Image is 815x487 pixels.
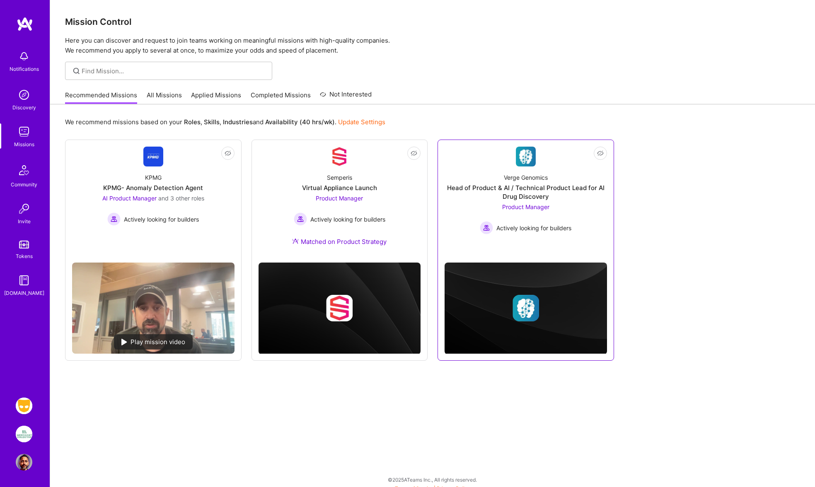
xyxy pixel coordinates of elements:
a: Company LogoVerge GenomicsHead of Product & AI / Technical Product Lead for AI Drug DiscoveryProd... [445,147,607,247]
div: KPMG- Anomaly Detection Agent [103,183,203,192]
div: Play mission video [114,334,193,350]
img: guide book [16,272,32,289]
img: No Mission [72,263,235,354]
a: User Avatar [14,454,34,470]
i: icon EyeClosed [597,150,604,157]
span: Product Manager [502,203,549,210]
a: Company LogoSemperisVirtual Appliance LaunchProduct Manager Actively looking for buildersActively... [259,147,421,256]
div: Virtual Appliance Launch [302,183,377,192]
i: icon EyeClosed [411,150,417,157]
img: We Are The Merchants: Founding Product Manager, Merchant Collective [16,426,32,442]
b: Skills [204,118,220,126]
img: Company Logo [143,147,163,166]
span: Product Manager [316,195,363,202]
span: Actively looking for builders [496,224,571,232]
img: Company Logo [516,147,536,166]
a: Applied Missions [191,91,241,104]
img: discovery [16,87,32,103]
img: Actively looking for builders [107,212,121,226]
b: Industries [223,118,253,126]
span: Actively looking for builders [124,215,199,224]
img: User Avatar [16,454,32,470]
img: cover [445,263,607,354]
img: Company Logo [329,147,349,166]
div: Missions [14,140,34,149]
img: Ateam Purple Icon [292,238,299,244]
a: Grindr: Product & Marketing [14,398,34,414]
img: Company logo [513,295,539,321]
a: All Missions [147,91,182,104]
input: Find Mission... [82,67,266,75]
a: Completed Missions [251,91,311,104]
div: Discovery [12,103,36,112]
img: Company logo [326,295,353,321]
i: icon EyeClosed [225,150,231,157]
div: Notifications [10,65,39,73]
div: Head of Product & AI / Technical Product Lead for AI Drug Discovery [445,183,607,201]
div: Matched on Product Strategy [292,237,387,246]
h3: Mission Control [65,17,800,27]
a: We Are The Merchants: Founding Product Manager, Merchant Collective [14,426,34,442]
span: Actively looking for builders [310,215,385,224]
img: tokens [19,241,29,248]
div: KPMG [145,173,162,182]
div: Community [11,180,37,189]
b: Availability (40 hrs/wk) [265,118,335,126]
a: Recommended Missions [65,91,137,104]
img: Grindr: Product & Marketing [16,398,32,414]
img: Actively looking for builders [480,221,493,234]
a: Update Settings [338,118,385,126]
span: and 3 other roles [158,195,204,202]
div: Verge Genomics [504,173,548,182]
div: Tokens [16,252,33,260]
b: Roles [184,118,201,126]
img: Invite [16,200,32,217]
div: Semperis [327,173,352,182]
img: Community [14,160,34,180]
a: Not Interested [320,89,372,104]
p: We recommend missions based on your , , and . [65,118,385,126]
img: Actively looking for builders [294,212,307,226]
img: bell [16,48,32,65]
img: teamwork [16,123,32,140]
img: logo [17,17,33,31]
p: Here you can discover and request to join teams working on meaningful missions with high-quality ... [65,36,800,55]
a: Company LogoKPMGKPMG- Anomaly Detection AgentAI Product Manager and 3 other rolesActively looking... [72,147,235,256]
i: icon SearchGrey [72,66,81,76]
div: Invite [18,217,31,226]
img: play [121,339,127,345]
span: AI Product Manager [102,195,157,202]
div: [DOMAIN_NAME] [4,289,44,297]
img: cover [259,263,421,354]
